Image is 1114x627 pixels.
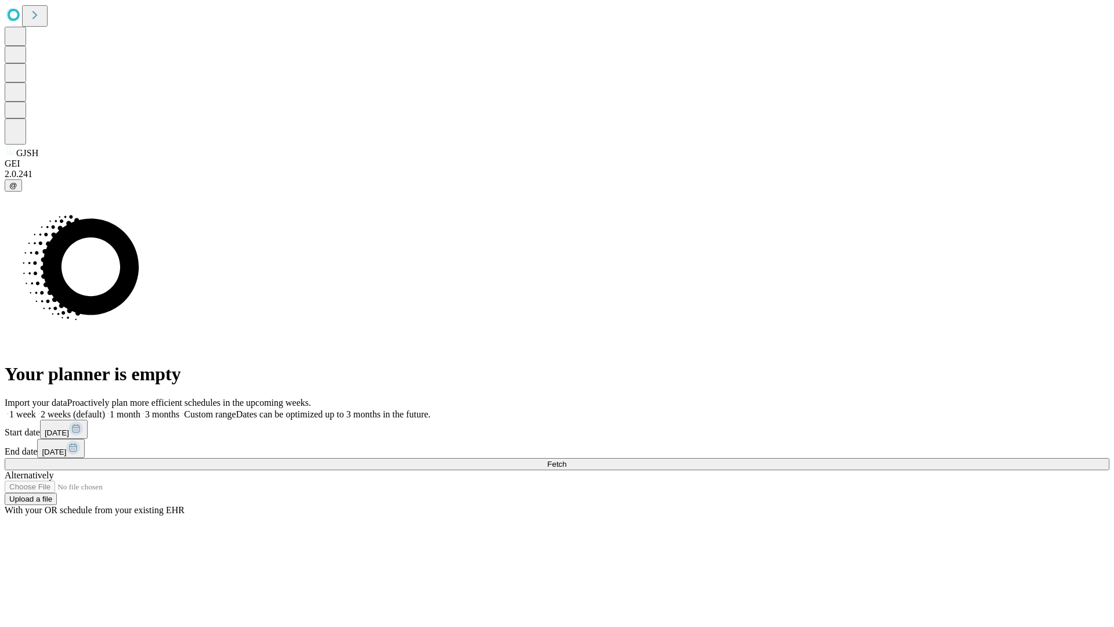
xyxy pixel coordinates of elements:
span: GJSH [16,148,38,158]
div: 2.0.241 [5,169,1109,179]
span: Proactively plan more efficient schedules in the upcoming weeks. [67,398,311,408]
button: [DATE] [40,420,88,439]
span: Import your data [5,398,67,408]
span: 2 weeks (default) [41,409,105,419]
div: Start date [5,420,1109,439]
span: With your OR schedule from your existing EHR [5,505,185,515]
span: [DATE] [42,448,66,456]
button: Upload a file [5,493,57,505]
span: Alternatively [5,470,53,480]
span: [DATE] [45,428,69,437]
span: Custom range [184,409,236,419]
div: GEI [5,158,1109,169]
span: Dates can be optimized up to 3 months in the future. [236,409,431,419]
button: [DATE] [37,439,85,458]
span: Fetch [547,460,566,469]
span: @ [9,181,17,190]
button: Fetch [5,458,1109,470]
span: 1 month [110,409,140,419]
span: 3 months [145,409,179,419]
button: @ [5,179,22,192]
h1: Your planner is empty [5,363,1109,385]
div: End date [5,439,1109,458]
span: 1 week [9,409,36,419]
